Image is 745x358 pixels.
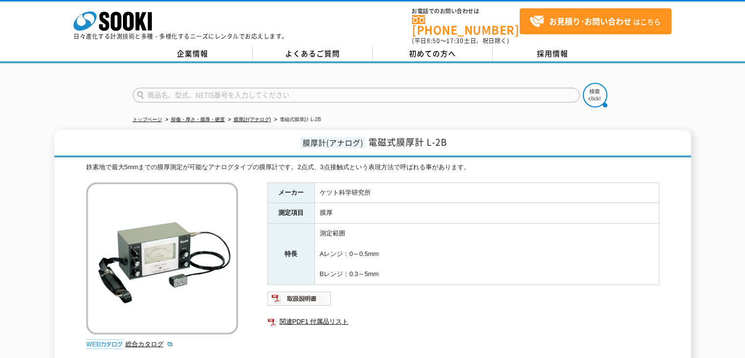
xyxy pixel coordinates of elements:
a: お見積り･お問い合わせはこちら [520,8,672,34]
p: 日々進化する計測技術と多種・多様化するニーズにレンタルでお応えします。 [73,33,288,39]
div: 鉄素地で最大5mmまでの膜厚測定が可能なアナログタイプの膜厚計です。2点式、3点接触式という表現方法で呼ばれる事があります。 [86,162,659,173]
a: 企業情報 [133,47,253,61]
a: 関連PDF1 付属品リスト [267,315,659,328]
img: webカタログ [86,339,123,349]
a: 探傷・厚さ・膜厚・硬度 [171,117,225,122]
a: 採用情報 [493,47,613,61]
a: 初めての方へ [373,47,493,61]
a: 膜厚計(アナログ) [234,117,271,122]
span: 電磁式膜厚計 L-2B [368,135,447,149]
th: メーカー [267,182,314,203]
th: 測定項目 [267,203,314,224]
a: 取扱説明書 [267,297,332,305]
span: 8:50 [427,36,440,45]
span: (平日 ～ 土日、祝日除く) [412,36,509,45]
li: 電磁式膜厚計 L-2B [272,115,321,125]
a: よくあるご質問 [253,47,373,61]
span: 17:30 [446,36,464,45]
img: 電磁式膜厚計 L-2B [86,182,238,334]
span: 初めての方へ [409,48,456,59]
img: btn_search.png [583,83,607,107]
td: 膜厚 [314,203,659,224]
th: 特長 [267,224,314,285]
td: 測定範囲 Aレンジ：0～0.5mm Bレンジ：0.3～5mm [314,224,659,285]
td: ケツト科学研究所 [314,182,659,203]
input: 商品名、型式、NETIS番号を入力してください [133,88,580,102]
span: はこちら [529,14,661,29]
span: 膜厚計(アナログ) [300,137,366,148]
a: トップページ [133,117,162,122]
a: [PHONE_NUMBER] [412,15,520,35]
a: 総合カタログ [125,340,173,348]
strong: お見積り･お問い合わせ [549,15,631,27]
img: 取扱説明書 [267,291,332,307]
span: お電話でのお問い合わせは [412,8,520,14]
